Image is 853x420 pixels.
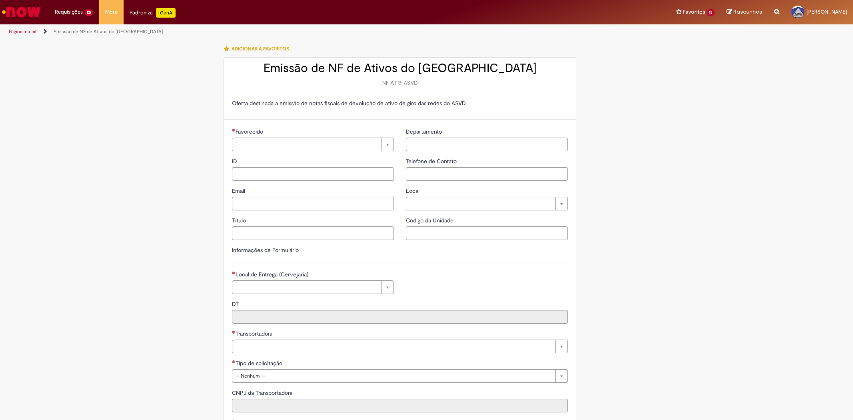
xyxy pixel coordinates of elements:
[232,226,394,240] input: Título
[232,310,568,324] input: DT
[406,197,568,210] a: Limpar campo Local
[232,99,568,107] p: Oferta destinada a emissão de notas fiscais de devolução de ativo de giro das redes do ASVD.
[232,217,248,224] span: Título
[807,8,847,15] span: [PERSON_NAME]
[232,128,236,132] span: Necessários
[6,24,563,39] ul: Trilhas de página
[232,167,394,181] input: ID
[406,217,455,224] span: Código da Unidade
[232,360,236,363] span: Necessários
[236,330,274,337] span: Necessários - Transportadora
[55,8,83,16] span: Requisições
[156,8,176,18] p: +GenAi
[406,226,568,240] input: Código da Unidade
[232,138,394,151] a: Limpar campo Favorecido
[406,167,568,181] input: Telefone de Contato
[406,128,443,135] span: Departamento
[232,399,568,412] input: CNPJ da Transportadora
[232,158,239,165] span: ID
[224,40,294,57] button: Adicionar a Favoritos
[406,138,568,151] input: Departamento
[232,79,568,87] div: NF ATG ASVD
[683,8,705,16] span: Favoritos
[727,8,762,16] a: Rascunhos
[1,4,42,20] img: ServiceNow
[236,360,284,367] span: Tipo de solicitação
[232,46,289,52] span: Adicionar a Favoritos
[236,128,265,135] span: Necessários - Favorecido
[232,271,236,274] span: Necessários
[232,300,240,308] span: Somente leitura - DT
[232,187,247,194] span: Email
[84,9,93,16] span: 25
[232,197,394,210] input: Email
[105,8,118,16] span: More
[406,187,421,194] span: Local
[232,246,299,254] label: Informações de Formulário
[232,340,568,353] a: Limpar campo Transportadora
[236,370,551,382] span: -- Nenhum --
[733,8,762,16] span: Rascunhos
[54,28,163,35] a: Emissão de NF de Ativos do [GEOGRAPHIC_DATA]
[232,62,568,75] h2: Emissão de NF de Ativos do [GEOGRAPHIC_DATA]
[406,158,458,165] span: Telefone de Contato
[707,9,715,16] span: 15
[232,389,294,396] span: Somente leitura - CNPJ da Transportadora
[236,271,310,278] span: Necessários - Local de Entrega (Cervejaria)
[232,280,394,294] a: Limpar campo Local de Entrega (Cervejaria)
[130,8,176,18] div: Padroniza
[9,28,36,35] a: Página inicial
[232,330,236,334] span: Necessários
